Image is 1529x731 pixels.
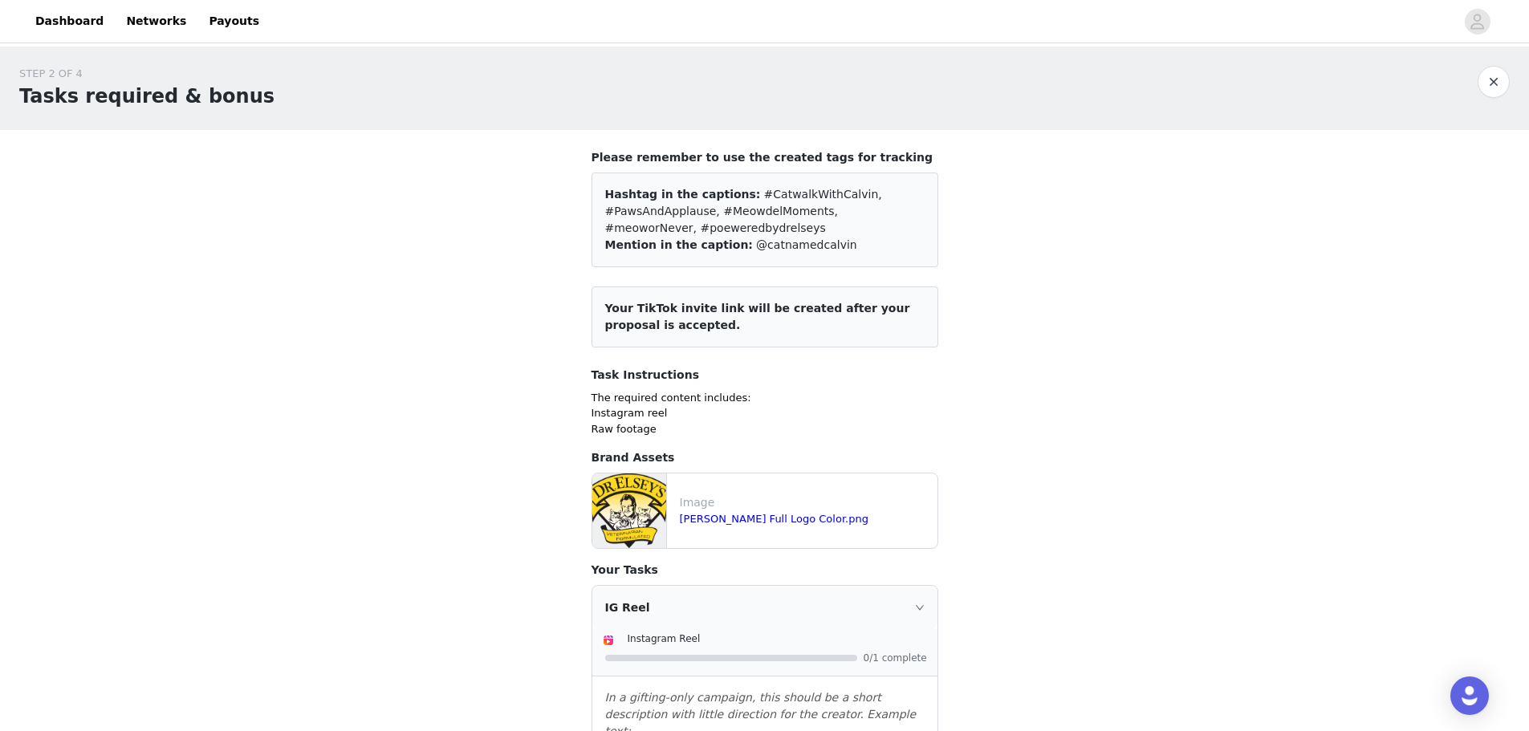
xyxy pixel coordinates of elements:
[680,494,931,511] p: Image
[26,3,113,39] a: Dashboard
[605,302,910,331] span: Your TikTok invite link will be created after your proposal is accepted.
[19,82,274,111] h1: Tasks required & bonus
[116,3,196,39] a: Networks
[680,513,868,525] a: [PERSON_NAME] Full Logo Color.png
[602,634,615,647] img: Instagram Reels Icon
[605,238,753,251] span: Mention in the caption:
[915,603,925,612] i: icon: right
[592,562,938,579] h4: Your Tasks
[592,390,938,406] p: The required content includes:
[592,421,938,437] p: Raw footage
[592,586,937,629] div: icon: rightIG Reel
[605,188,761,201] span: Hashtag in the captions:
[592,449,938,466] h4: Brand Assets
[864,653,928,663] span: 0/1 complete
[1470,9,1485,35] div: avatar
[199,3,269,39] a: Payouts
[756,238,857,251] span: @catnamedcalvin
[19,66,274,82] div: STEP 2 OF 4
[1450,676,1489,715] div: Open Intercom Messenger
[592,405,938,421] p: Instagram reel
[592,473,666,548] img: file
[592,367,938,384] h4: Task Instructions
[628,633,701,644] span: Instagram Reel
[605,188,882,234] span: #CatwalkWithCalvin, #PawsAndApplause, #MeowdelMoments, #meoworNever, #poeweredbydrelseys
[592,149,938,166] h4: Please remember to use the created tags for tracking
